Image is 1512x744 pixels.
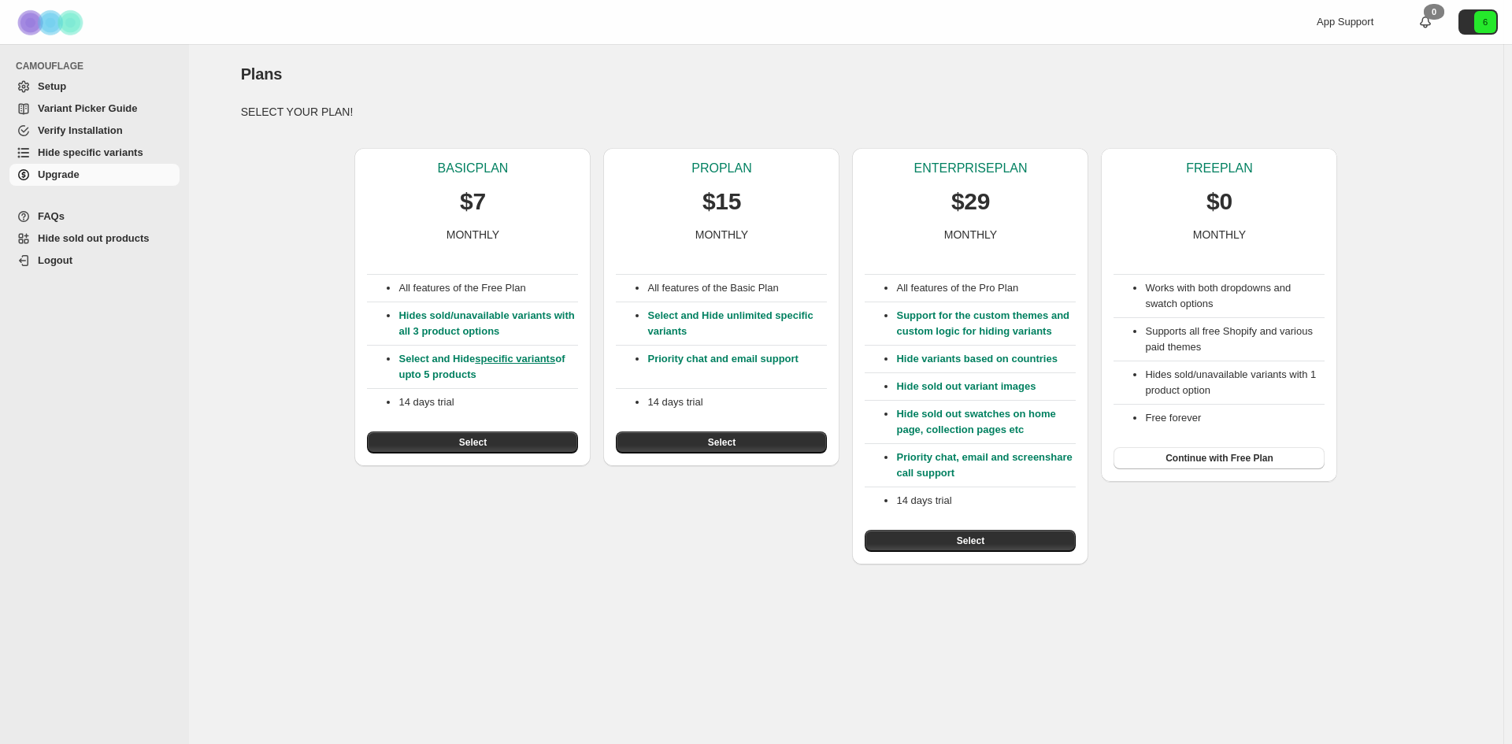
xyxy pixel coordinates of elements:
a: Setup [9,76,180,98]
p: Priority chat, email and screenshare call support [896,450,1076,481]
span: Variant Picker Guide [38,102,137,114]
span: Hide sold out products [38,232,150,244]
img: Camouflage [13,1,91,44]
span: Verify Installation [38,124,123,136]
p: SELECT YOUR PLAN! [241,104,1452,120]
span: Select [459,436,487,449]
p: FREE PLAN [1186,161,1252,176]
li: Supports all free Shopify and various paid themes [1145,324,1325,355]
p: Hide sold out swatches on home page, collection pages etc [896,406,1076,438]
p: Hides sold/unavailable variants with all 3 product options [398,308,578,339]
a: Logout [9,250,180,272]
a: Hide sold out products [9,228,180,250]
span: Upgrade [38,168,80,180]
p: Select and Hide of upto 5 products [398,351,578,383]
span: Select [957,535,984,547]
a: Hide specific variants [9,142,180,164]
p: 14 days trial [398,394,578,410]
button: Select [865,530,1076,552]
p: $0 [1206,186,1232,217]
p: All features of the Basic Plan [647,280,827,296]
button: Continue with Free Plan [1114,447,1325,469]
p: $29 [951,186,990,217]
p: BASIC PLAN [438,161,509,176]
a: FAQs [9,205,180,228]
li: Free forever [1145,410,1325,426]
p: 14 days trial [647,394,827,410]
span: Logout [38,254,72,266]
p: Support for the custom themes and custom logic for hiding variants [896,308,1076,339]
p: Hide sold out variant images [896,379,1076,394]
p: All features of the Pro Plan [896,280,1076,296]
a: Verify Installation [9,120,180,142]
span: Continue with Free Plan [1165,452,1273,465]
p: Priority chat and email support [647,351,827,383]
button: Select [367,431,578,453]
p: Hide variants based on countries [896,351,1076,367]
li: Hides sold/unavailable variants with 1 product option [1145,367,1325,398]
p: MONTHLY [1193,227,1246,242]
span: Select [708,436,736,449]
li: Works with both dropdowns and swatch options [1145,280,1325,312]
text: 6 [1483,17,1488,27]
p: MONTHLY [447,227,499,242]
span: Setup [38,80,66,92]
span: Avatar with initials 6 [1474,11,1496,33]
a: Variant Picker Guide [9,98,180,120]
p: ENTERPRISE PLAN [913,161,1027,176]
p: MONTHLY [695,227,748,242]
p: MONTHLY [944,227,997,242]
p: PRO PLAN [691,161,751,176]
p: $15 [702,186,741,217]
span: Plans [241,65,282,83]
div: 0 [1424,4,1444,20]
button: Avatar with initials 6 [1458,9,1498,35]
span: App Support [1317,16,1373,28]
p: Select and Hide unlimited specific variants [647,308,827,339]
a: specific variants [475,353,555,365]
p: $7 [460,186,486,217]
button: Select [616,431,827,453]
span: CAMOUFLAGE [16,60,181,72]
a: 0 [1417,14,1433,30]
p: 14 days trial [896,493,1076,509]
span: Hide specific variants [38,146,143,158]
span: FAQs [38,210,65,222]
a: Upgrade [9,164,180,186]
p: All features of the Free Plan [398,280,578,296]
